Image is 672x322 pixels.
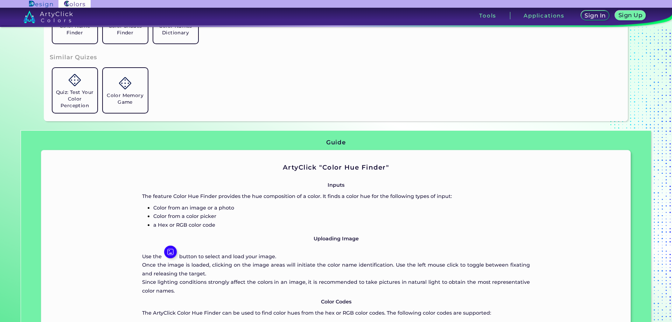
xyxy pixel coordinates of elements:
[55,89,94,109] h5: Quiz: Test Your Color Perception
[581,11,609,20] a: Sign In
[142,163,530,172] h2: ArtyClick "Color Hue Finder"
[153,212,530,220] p: Color from a color picker
[156,23,195,36] h5: Color Names Dictionary
[618,12,643,18] h5: Sign Up
[142,234,530,243] p: Uploading Image
[142,261,530,278] p: Once the image is loaded, clicking on the image areas will initiate the color name identification...
[100,65,150,116] a: Color Memory Game
[326,138,345,147] h3: Guide
[119,77,131,89] img: icon_game.svg
[153,204,530,212] p: Color from an image or a photo
[106,23,145,36] h5: Color Shades Finder
[106,92,145,105] h5: Color Memory Game
[142,192,530,200] p: The feature Color Hue Finder provides the hue composition of a color. It finds a color hue for th...
[153,221,530,229] p: a Hex or RGB color code
[584,13,606,19] h5: Sign In
[142,309,530,317] p: The ArtyClick Color Hue Finder can be used to find color hues from the hex or RGB color codes. Th...
[164,246,177,258] img: icon_image_white.svg
[50,53,97,62] h3: Similar Quizes
[142,181,530,189] p: Inputs
[23,11,73,23] img: logo_artyclick_colors_white.svg
[55,23,94,36] h5: Color Name Finder
[50,65,100,116] a: Quiz: Test Your Color Perception
[524,13,565,18] h3: Applications
[615,11,646,20] a: Sign Up
[29,1,52,7] img: ArtyClick Design logo
[69,74,81,86] img: icon_game.svg
[479,13,496,18] h3: Tools
[142,297,530,306] p: Color Codes
[142,246,530,261] p: Use the button to select and load your image.
[142,278,530,295] p: Since lighting conditions strongly affect the colors in an image, it is recommended to take pictu...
